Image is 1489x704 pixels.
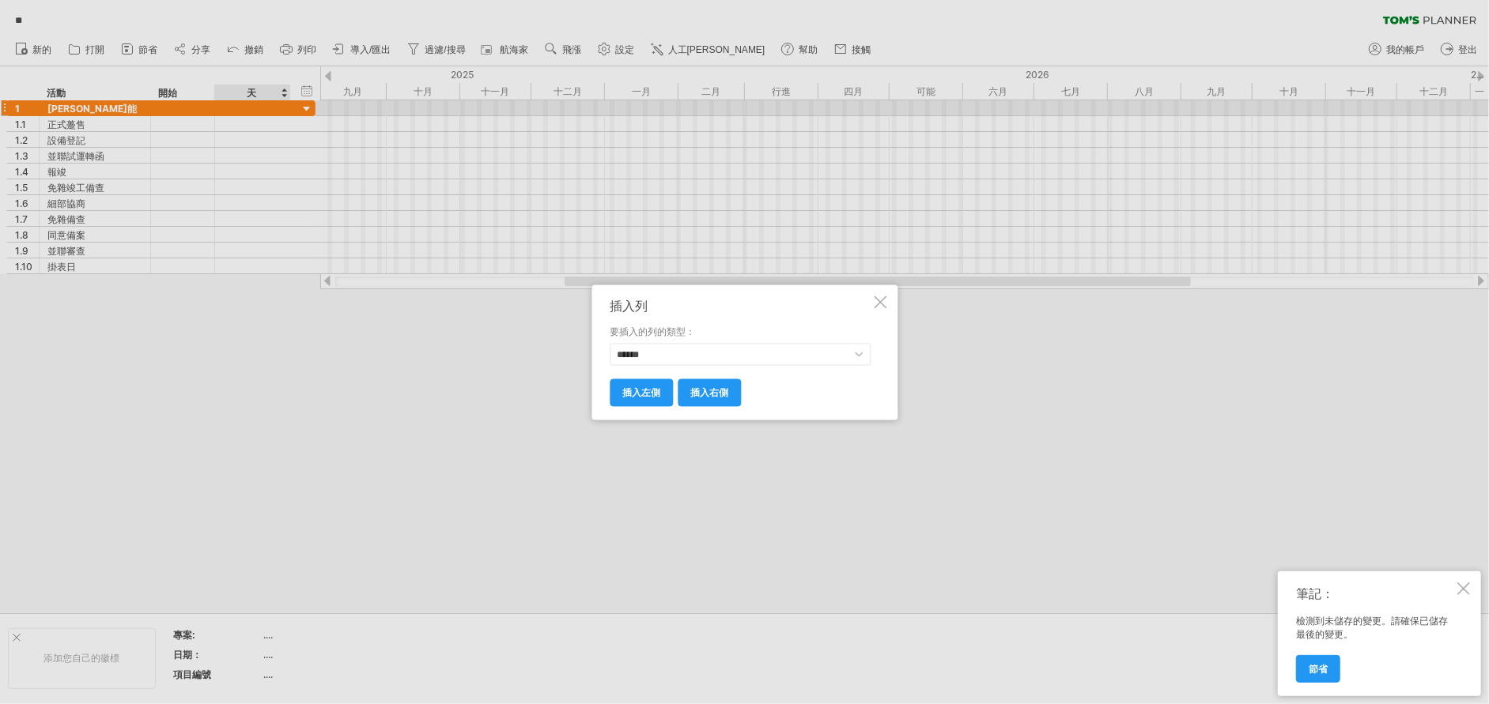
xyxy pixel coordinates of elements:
font: 插入左側 [622,386,660,398]
a: 插入右側 [678,378,741,406]
font: 節省 [1309,663,1328,675]
font: 檢測到未儲存的變更。請確保已儲存最後的變更。 [1296,615,1448,640]
font: 筆記： [1296,585,1334,601]
font: 要插入的列的類型： [610,326,695,337]
font: 插入列 [610,298,648,314]
font: 插入右側 [690,386,728,398]
a: 節省 [1296,655,1340,683]
a: 插入左側 [610,378,673,406]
